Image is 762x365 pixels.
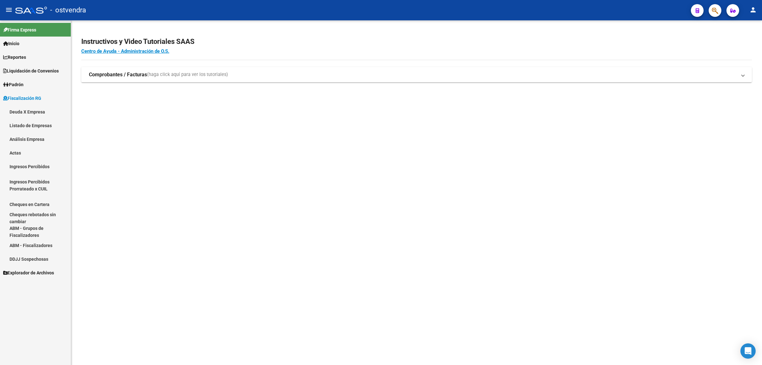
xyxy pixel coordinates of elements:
span: Liquidación de Convenios [3,67,59,74]
mat-icon: person [749,6,757,14]
mat-expansion-panel-header: Comprobantes / Facturas(haga click aquí para ver los tutoriales) [81,67,752,82]
span: Firma Express [3,26,36,33]
span: Fiscalización RG [3,95,41,102]
div: Open Intercom Messenger [740,343,756,359]
span: Reportes [3,54,26,61]
span: Padrón [3,81,23,88]
span: - ostvendra [50,3,86,17]
a: Centro de Ayuda - Administración de O.S. [81,48,169,54]
span: Explorador de Archivos [3,269,54,276]
span: (haga click aquí para ver los tutoriales) [147,71,228,78]
span: Inicio [3,40,19,47]
strong: Comprobantes / Facturas [89,71,147,78]
mat-icon: menu [5,6,13,14]
h2: Instructivos y Video Tutoriales SAAS [81,36,752,48]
